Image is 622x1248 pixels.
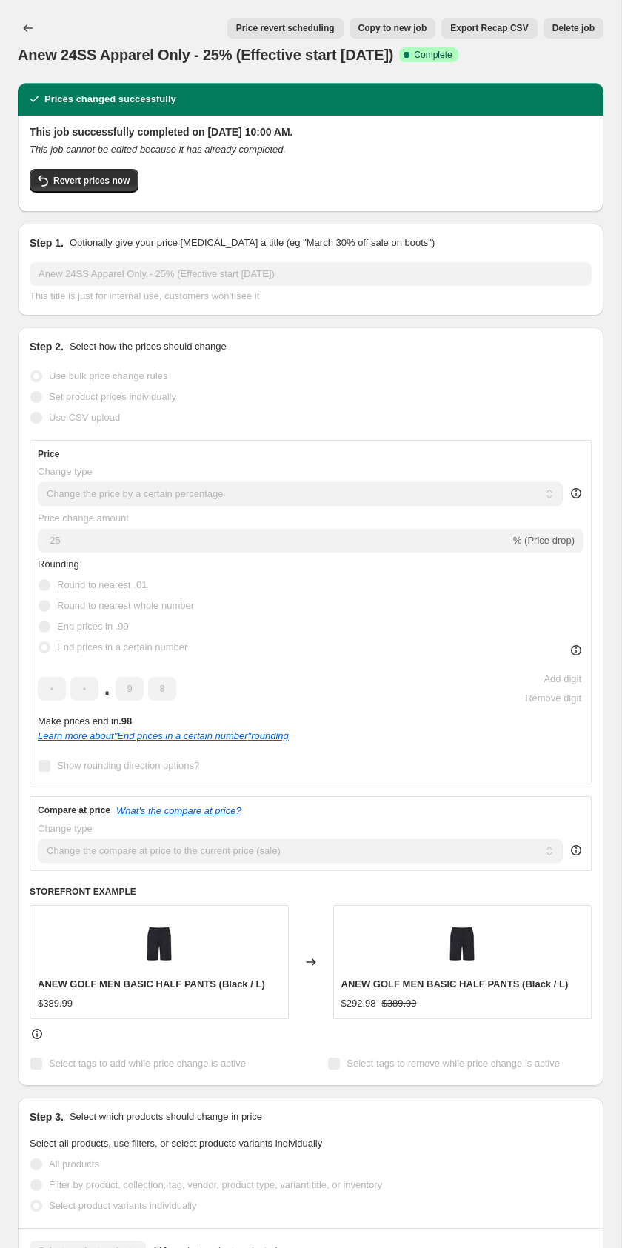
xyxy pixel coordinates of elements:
[38,715,132,727] span: Make prices end in
[30,1109,64,1124] h2: Step 3.
[70,339,227,354] p: Select how the prices should change
[30,339,64,354] h2: Step 2.
[38,804,110,816] h3: Compare at price
[38,466,93,477] span: Change type
[552,22,595,34] span: Delete job
[70,677,98,701] input: ﹡
[18,47,393,63] span: Anew 24SS Apparel Only - 25% (Effective start [DATE])
[38,677,66,701] input: ﹡
[30,262,592,286] input: 30% off holiday sale
[341,996,376,1011] div: $292.98
[414,49,452,61] span: Complete
[432,913,492,972] img: ANEW-GOLF-2024SS-MEN-BASIC-HALF-PANTS_B1_80x.jpg
[30,124,592,139] h2: This job successfully completed on [DATE] 10:00 AM.
[341,978,569,990] span: ANEW GOLF MEN BASIC HALF PANTS (Black / L)
[49,1058,246,1069] span: Select tags to add while price change is active
[569,843,583,858] div: help
[30,169,138,193] button: Revert prices now
[57,760,199,771] span: Show rounding direction options?
[227,18,344,39] button: Price revert scheduling
[57,641,187,653] span: End prices in a certain number
[116,805,241,816] button: What's the compare at price?
[49,1158,99,1169] span: All products
[350,18,436,39] button: Copy to new job
[49,1179,382,1190] span: Filter by product, collection, tag, vendor, product type, variant title, or inventory
[358,22,427,34] span: Copy to new job
[382,996,417,1011] strike: $389.99
[57,579,147,590] span: Round to nearest .01
[38,513,129,524] span: Price change amount
[53,175,130,187] span: Revert prices now
[49,412,120,423] span: Use CSV upload
[441,18,537,39] button: Export Recap CSV
[49,391,176,402] span: Set product prices individually
[38,529,510,553] input: -15
[118,715,132,727] b: .98
[57,621,129,632] span: End prices in .99
[49,370,167,381] span: Use bulk price change rules
[103,677,111,701] span: .
[38,730,289,741] i: Learn more about " End prices in a certain number " rounding
[116,677,144,701] input: ﹡
[38,448,59,460] h3: Price
[70,236,435,250] p: Optionally give your price [MEDICAL_DATA] a title (eg "March 30% off sale on boots")
[38,558,79,570] span: Rounding
[57,600,194,611] span: Round to nearest whole number
[38,996,73,1011] div: $389.99
[70,1109,262,1124] p: Select which products should change in price
[44,92,176,107] h2: Prices changed successfully
[30,886,592,898] h6: STOREFRONT EXAMPLE
[148,677,176,701] input: ﹡
[569,486,583,501] div: help
[513,535,575,546] span: % (Price drop)
[30,290,259,301] span: This title is just for internal use, customers won't see it
[49,1200,196,1211] span: Select product variants individually
[38,823,93,834] span: Change type
[347,1058,560,1069] span: Select tags to remove while price change is active
[30,1138,322,1149] span: Select all products, use filters, or select products variants individually
[450,22,528,34] span: Export Recap CSV
[18,18,39,39] button: Price change jobs
[236,22,335,34] span: Price revert scheduling
[30,144,286,155] i: This job cannot be edited because it has already completed.
[38,730,289,741] a: Learn more about"End prices in a certain number"rounding
[30,236,64,250] h2: Step 1.
[130,913,189,972] img: ANEW-GOLF-2024SS-MEN-BASIC-HALF-PANTS_B1_80x.jpg
[38,978,265,990] span: ANEW GOLF MEN BASIC HALF PANTS (Black / L)
[544,18,603,39] button: Delete job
